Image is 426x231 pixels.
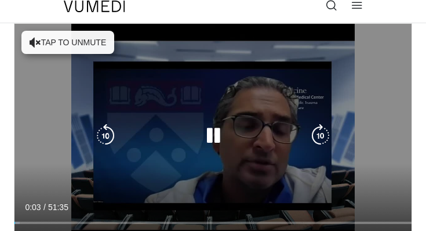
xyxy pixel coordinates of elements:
[43,203,46,212] span: /
[21,31,114,54] button: Tap to unmute
[14,222,412,224] div: Progress Bar
[64,1,125,12] img: VuMedi Logo
[25,203,41,212] span: 0:03
[48,203,68,212] span: 51:35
